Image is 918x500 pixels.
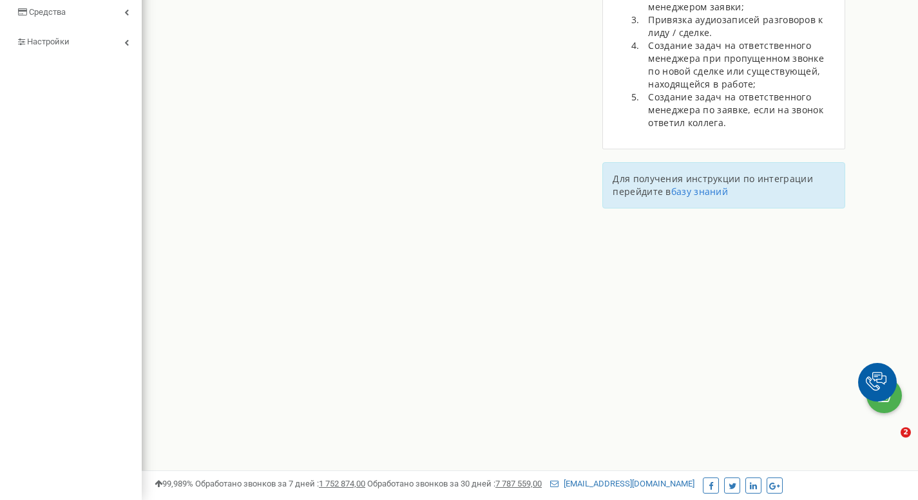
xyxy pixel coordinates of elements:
[874,427,905,458] iframe: Intercom live chat
[642,39,832,91] li: Создание задач на ответственного менеджера при пропущенном звонке по новой сделке или существующе...
[495,479,542,488] u: 7 787 559,00
[671,185,728,198] a: базу знаний
[155,479,193,488] span: 99,989%
[29,7,66,17] span: Средства
[319,479,365,488] u: 1 752 874,00
[613,172,835,198] p: Для получения инструкции по интеграции перейдите в
[367,479,542,488] span: Обработано звонков за 30 дней :
[642,91,832,129] li: Создание задач на ответственного менеджера по заявке, если на звонок ответил коллега.
[642,14,832,39] li: Привязка аудиозаписей разговоров к лиду / сделке.
[550,479,694,488] a: [EMAIL_ADDRESS][DOMAIN_NAME]
[901,427,911,438] span: 2
[195,479,365,488] span: Обработано звонков за 7 дней :
[27,37,70,46] span: Настройки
